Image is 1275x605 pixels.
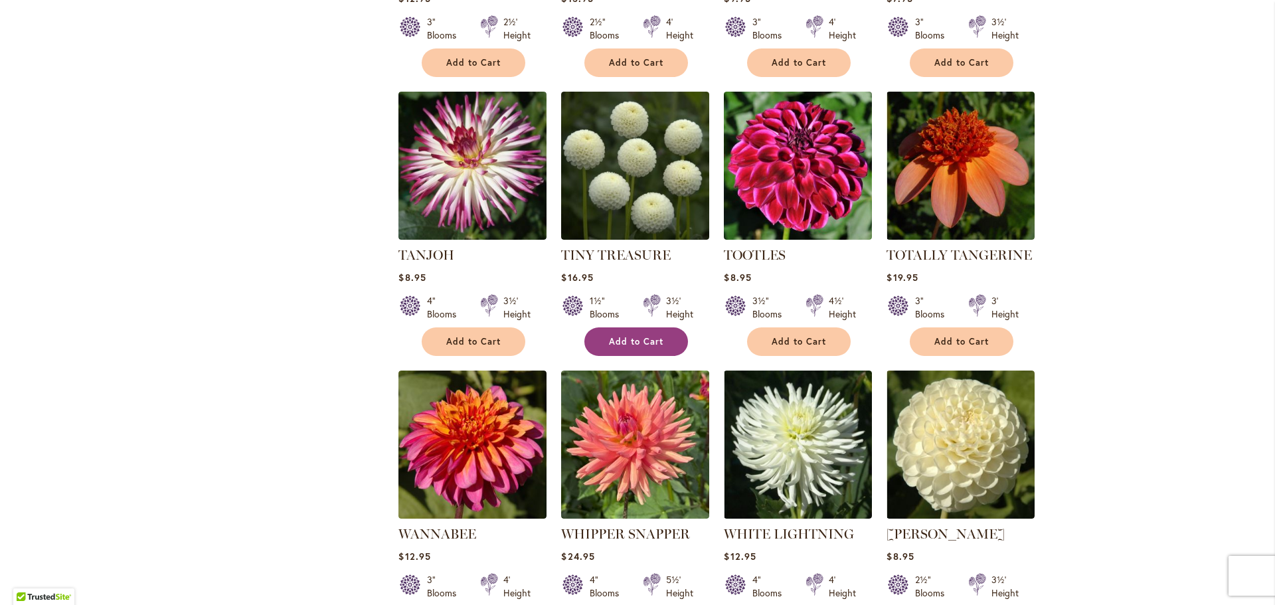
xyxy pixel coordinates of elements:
img: WHITE NETTIE [887,371,1035,519]
span: Add to Cart [609,57,663,68]
div: 3" Blooms [427,15,464,42]
div: 4½' Height [829,294,856,321]
a: WANNABEE [398,526,476,542]
span: $16.95 [561,271,593,284]
span: Add to Cart [609,336,663,347]
span: Add to Cart [446,336,501,347]
img: WANNABEE [398,371,547,519]
div: 4' Height [503,573,531,600]
div: 2½' Height [503,15,531,42]
span: $8.95 [398,271,426,284]
button: Add to Cart [422,48,525,77]
a: TANJOH [398,247,454,263]
a: TINY TREASURE [561,230,709,242]
a: WHITE LIGHTNING [724,526,854,542]
div: 4' Height [666,15,693,42]
button: Add to Cart [422,327,525,356]
div: 3' Height [991,294,1019,321]
a: WHITE NETTIE [887,509,1035,521]
img: WHITE LIGHTNING [724,371,872,519]
div: 4' Height [829,573,856,600]
div: 2½" Blooms [915,573,952,600]
button: Add to Cart [910,48,1013,77]
img: TANJOH [398,92,547,240]
div: 5½' Height [666,573,693,600]
div: 3½' Height [666,294,693,321]
a: WHITE LIGHTNING [724,509,872,521]
div: 3½' Height [991,15,1019,42]
div: 1½" Blooms [590,294,627,321]
img: WHIPPER SNAPPER [561,371,709,519]
span: Add to Cart [446,57,501,68]
button: Add to Cart [747,48,851,77]
span: $19.95 [887,271,918,284]
button: Add to Cart [584,327,688,356]
iframe: Launch Accessibility Center [10,558,47,595]
span: $8.95 [724,271,751,284]
img: TINY TREASURE [561,92,709,240]
div: 3½' Height [991,573,1019,600]
a: WANNABEE [398,509,547,521]
div: 3" Blooms [752,15,790,42]
div: 3" Blooms [427,573,464,600]
div: 4" Blooms [590,573,627,600]
a: TOTALLY TANGERINE [887,230,1035,242]
div: 3½' Height [503,294,531,321]
a: WHIPPER SNAPPER [561,509,709,521]
img: TOTALLY TANGERINE [887,92,1035,240]
a: TOTALLY TANGERINE [887,247,1032,263]
a: Tootles [724,230,872,242]
span: $8.95 [887,550,914,562]
div: 4" Blooms [427,294,464,321]
div: 3½" Blooms [752,294,790,321]
img: Tootles [724,92,872,240]
span: Add to Cart [772,336,826,347]
div: 4" Blooms [752,573,790,600]
span: Add to Cart [934,57,989,68]
a: [PERSON_NAME] [887,526,1005,542]
span: $12.95 [398,550,430,562]
a: TOOTLES [724,247,786,263]
button: Add to Cart [584,48,688,77]
div: 2½" Blooms [590,15,627,42]
div: 3" Blooms [915,15,952,42]
a: TANJOH [398,230,547,242]
button: Add to Cart [747,327,851,356]
span: $12.95 [724,550,756,562]
a: WHIPPER SNAPPER [561,526,690,542]
span: Add to Cart [772,57,826,68]
div: 4' Height [829,15,856,42]
span: Add to Cart [934,336,989,347]
span: $24.95 [561,550,594,562]
a: TINY TREASURE [561,247,671,263]
button: Add to Cart [910,327,1013,356]
div: 3" Blooms [915,294,952,321]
